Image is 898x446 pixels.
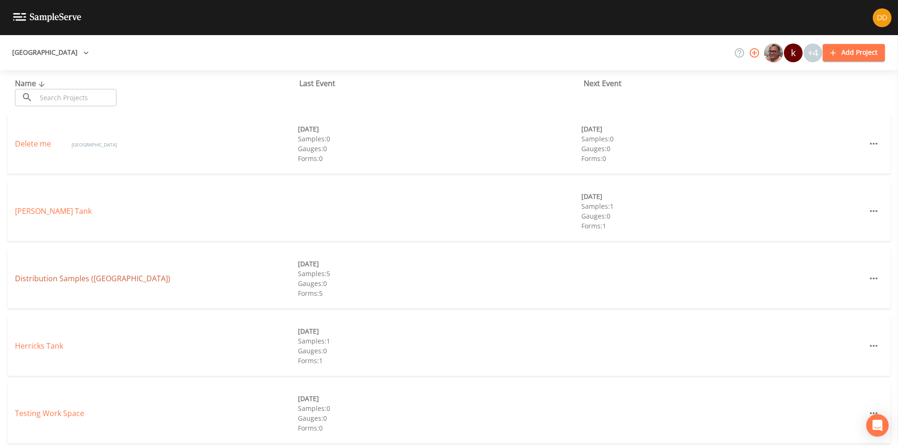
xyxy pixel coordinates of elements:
[866,414,889,437] div: Open Intercom Messenger
[72,141,117,148] span: [GEOGRAPHIC_DATA]
[298,346,581,356] div: Gauges: 0
[299,78,584,89] div: Last Event
[298,326,581,336] div: [DATE]
[804,44,822,62] div: +4
[15,341,63,351] a: Herricks Tank
[298,154,581,163] div: Forms: 0
[581,211,864,221] div: Gauges: 0
[298,413,581,423] div: Gauges: 0
[298,356,581,366] div: Forms: 1
[764,44,783,62] div: Mike Franklin
[584,78,868,89] div: Next Event
[581,221,864,231] div: Forms: 1
[783,44,803,62] div: keith@gcpwater.org
[15,206,92,216] a: [PERSON_NAME] Tank
[298,124,581,134] div: [DATE]
[298,269,581,278] div: Samples: 5
[15,273,170,284] a: Distribution Samples ([GEOGRAPHIC_DATA])
[581,134,864,144] div: Samples: 0
[298,144,581,154] div: Gauges: 0
[15,408,84,418] a: Testing Work Space
[36,89,116,106] input: Search Projects
[298,394,581,403] div: [DATE]
[298,336,581,346] div: Samples: 1
[764,44,783,62] img: e2d790fa78825a4bb76dcb6ab311d44c
[15,78,47,88] span: Name
[298,403,581,413] div: Samples: 0
[298,259,581,269] div: [DATE]
[581,191,864,201] div: [DATE]
[823,44,885,61] button: Add Project
[581,124,864,134] div: [DATE]
[298,423,581,433] div: Forms: 0
[298,288,581,298] div: Forms: 5
[298,278,581,288] div: Gauges: 0
[581,201,864,211] div: Samples: 1
[873,8,891,27] img: 7d98d358f95ebe5908e4de0cdde0c501
[8,44,93,61] button: [GEOGRAPHIC_DATA]
[581,154,864,163] div: Forms: 0
[784,44,803,62] div: k
[581,144,864,154] div: Gauges: 0
[15,139,53,149] a: Delete me
[13,13,81,22] img: logo
[298,134,581,144] div: Samples: 0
